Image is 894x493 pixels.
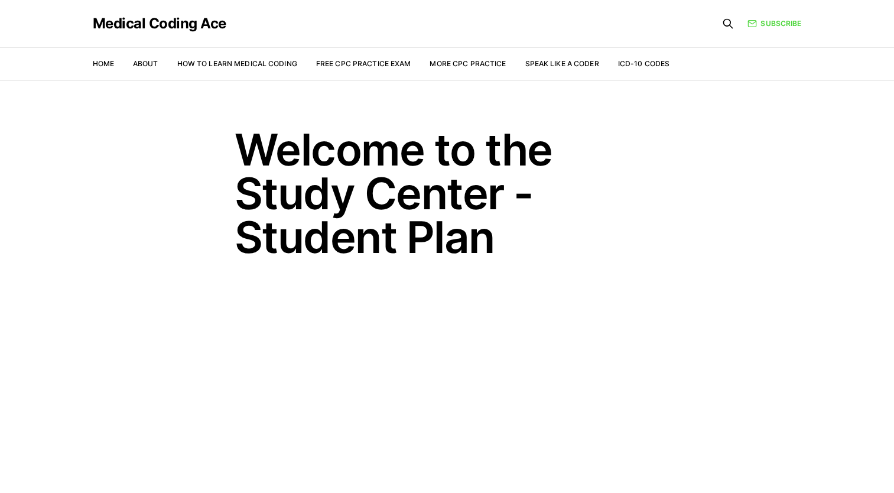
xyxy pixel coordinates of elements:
h1: Welcome to the Study Center - Student Plan [235,128,660,259]
a: Home [93,59,114,68]
a: ICD-10 Codes [618,59,669,68]
a: Free CPC Practice Exam [316,59,411,68]
a: Subscribe [747,18,801,29]
a: More CPC Practice [430,59,506,68]
a: About [133,59,158,68]
a: Speak Like a Coder [525,59,599,68]
a: How to Learn Medical Coding [177,59,297,68]
a: Medical Coding Ace [93,17,226,31]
